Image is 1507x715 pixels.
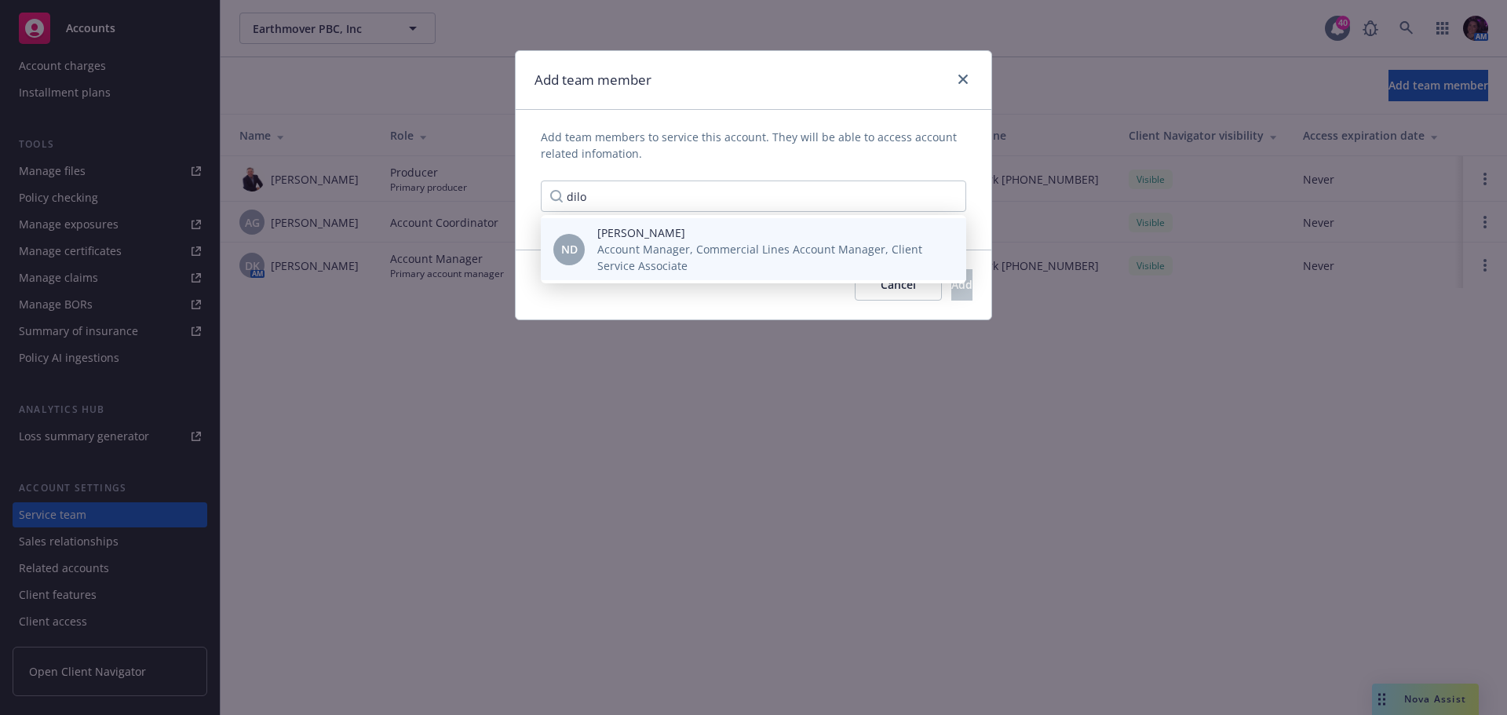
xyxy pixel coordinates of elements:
[855,269,942,301] button: Cancel
[954,70,972,89] a: close
[597,224,941,241] span: [PERSON_NAME]
[951,277,972,292] span: Add
[535,70,651,90] h1: Add team member
[541,181,966,212] input: Type a name
[881,277,916,292] span: Cancel
[541,129,966,162] span: Add team members to service this account. They will be able to access account related infomation.
[541,218,966,280] div: ND[PERSON_NAME]Account Manager, Commercial Lines Account Manager, Client Service Associate
[597,241,941,274] span: Account Manager, Commercial Lines Account Manager, Client Service Associate
[951,269,972,301] button: Add
[561,241,578,257] span: ND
